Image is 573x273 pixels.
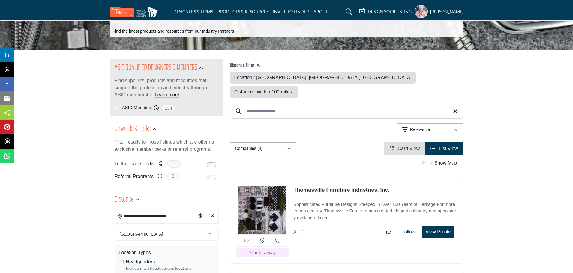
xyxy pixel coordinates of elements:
[384,142,425,155] li: Card View
[115,171,154,182] label: Referral Programs
[126,258,155,266] label: Headquarters
[293,197,457,221] a: Sophisticated Furniture Designs Steeped in Over 100 Years of Heritage For more than a century, Th...
[397,226,419,238] button: Follow
[166,173,180,180] span: 0
[110,7,161,17] img: Site Logo
[450,188,454,194] a: Add To List
[293,201,457,221] p: Sophisticated Furniture Designs Steeped in Over 100 Years of Heritage For more than a century, Th...
[167,160,181,168] span: 0
[115,106,119,110] input: ASID Members checkbox
[115,124,151,135] h2: Rewards & Perks
[273,9,309,14] a: INVITE TO FINDER
[234,75,412,80] span: Location : [GEOGRAPHIC_DATA], [GEOGRAPHIC_DATA], [GEOGRAPHIC_DATA]
[196,210,205,223] div: Choose your current location
[230,63,463,69] h4: Distance Filter
[397,123,463,136] button: Relevance
[173,9,213,14] a: DESIGNERS & FIRMS
[115,210,196,221] input: Search Location
[115,138,219,153] p: Filter results to those listings which are offering exclusive member perks or referral programs.
[434,159,457,167] label: Show Map
[230,142,296,155] button: Companies (4)
[410,127,430,133] p: Relevance
[115,63,197,73] h2: ASID QUALIFIED DESIGNERS & MEMBERS
[235,146,263,152] p: Companies (4)
[236,186,289,234] img: Thomasville Furniture Industries, Inc.
[230,104,463,119] input: Search Keyword
[119,249,214,256] div: Location Types
[126,266,214,272] div: Include main headquarters locations
[359,8,412,15] div: DESIGN YOUR LISTING
[207,162,216,167] input: Switch to To the Trade Perks
[389,146,420,151] a: View Card
[217,9,268,14] a: PRODUCTS & RESOURCES
[430,9,463,15] h5: [PERSON_NAME]
[368,9,412,14] h5: DESIGN YOUR LISTING
[382,226,394,238] button: Like listing
[234,89,293,94] span: Distance : Within 100 miles.
[415,5,428,18] button: Show hide supplier dropdown
[293,187,389,193] a: Thomasville Furniture Industries, Inc.
[293,186,389,194] p: Thomasville Furniture Industries, Inc.
[155,92,179,97] a: Learn more
[301,229,304,234] span: 1
[293,228,304,236] div: Followers
[115,77,219,99] p: Find suppliers, products and resources that support the profession and industry through ASID memb...
[340,7,356,16] a: Search
[425,142,463,155] li: List View
[430,146,458,151] a: View List
[439,146,458,151] span: List View
[115,194,134,205] h2: Distance
[422,226,454,238] button: View Profile
[249,250,276,255] span: 72 miles away
[122,104,153,111] label: ASID Members
[313,9,328,14] a: ABOUT
[113,28,234,34] p: Find the latest products and resources from our Industry Partners
[398,146,420,151] span: Card View
[207,175,216,180] input: Switch to Referral Programs
[115,159,155,169] label: To the Trade Perks
[119,230,206,238] span: [GEOGRAPHIC_DATA]
[208,210,217,223] div: Clear search location
[162,104,175,112] span: 134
